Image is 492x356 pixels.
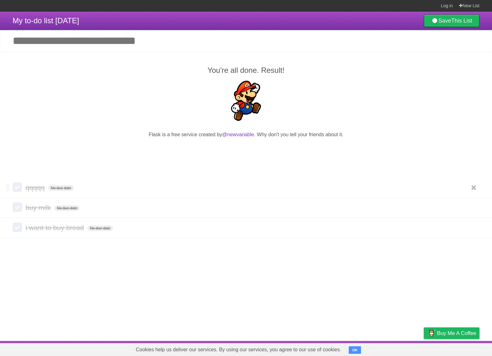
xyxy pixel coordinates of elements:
a: Developers [361,343,386,354]
a: Suggest a feature [440,343,479,354]
span: Cookies help us deliver our services. By using our services, you agree to our use of cookies. [129,343,347,356]
h2: You're all done. Result! [13,65,479,76]
label: Done [13,182,22,192]
span: No due date [54,205,80,211]
a: Terms [394,343,408,354]
span: My to-do list [DATE] [13,16,79,25]
span: i want to buy bread [25,224,85,232]
span: No due date [87,225,113,231]
label: Done [13,223,22,232]
span: Buy me a coffee [437,328,476,339]
a: Privacy [416,343,432,354]
a: About [340,343,353,354]
a: SaveThis List [424,14,479,27]
span: buy milk [25,204,52,212]
label: Done [13,202,22,212]
b: This List [451,18,472,24]
a: Buy me a coffee [424,327,479,339]
span: qqqqq [25,184,46,191]
img: Super Mario [226,81,266,121]
span: No due date [48,185,74,191]
button: OK [349,346,361,354]
a: @newvariable [222,132,254,137]
p: Flask is a free service created by . Why don't you tell your friends about it. [13,131,479,138]
img: Buy me a coffee [427,328,435,338]
iframe: X Post Button [235,146,257,155]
